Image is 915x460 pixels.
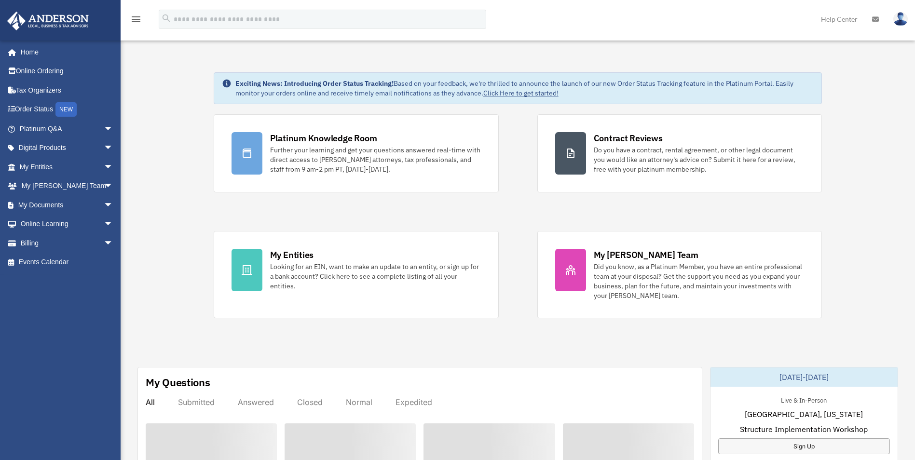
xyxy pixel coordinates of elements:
[270,262,481,291] div: Looking for an EIN, want to make an update to an entity, or sign up for a bank account? Click her...
[104,233,123,253] span: arrow_drop_down
[238,397,274,407] div: Answered
[7,62,128,81] a: Online Ordering
[594,132,663,144] div: Contract Reviews
[537,231,822,318] a: My [PERSON_NAME] Team Did you know, as a Platinum Member, you have an entire professional team at...
[483,89,559,97] a: Click Here to get started!
[7,253,128,272] a: Events Calendar
[104,119,123,139] span: arrow_drop_down
[55,102,77,117] div: NEW
[146,375,210,390] div: My Questions
[104,195,123,215] span: arrow_drop_down
[7,42,123,62] a: Home
[130,17,142,25] a: menu
[745,408,863,420] span: [GEOGRAPHIC_DATA], [US_STATE]
[7,215,128,234] a: Online Learningarrow_drop_down
[7,100,128,120] a: Order StatusNEW
[7,138,128,158] a: Digital Productsarrow_drop_down
[740,423,868,435] span: Structure Implementation Workshop
[104,215,123,234] span: arrow_drop_down
[594,145,805,174] div: Do you have a contract, rental agreement, or other legal document you would like an attorney's ad...
[161,13,172,24] i: search
[104,138,123,158] span: arrow_drop_down
[270,132,377,144] div: Platinum Knowledge Room
[104,157,123,177] span: arrow_drop_down
[7,81,128,100] a: Tax Organizers
[7,176,128,196] a: My [PERSON_NAME] Teamarrow_drop_down
[718,438,890,454] a: Sign Up
[594,262,805,300] div: Did you know, as a Platinum Member, you have an entire professional team at your disposal? Get th...
[130,14,142,25] i: menu
[214,231,499,318] a: My Entities Looking for an EIN, want to make an update to an entity, or sign up for a bank accoun...
[297,397,323,407] div: Closed
[4,12,92,30] img: Anderson Advisors Platinum Portal
[346,397,372,407] div: Normal
[214,114,499,192] a: Platinum Knowledge Room Further your learning and get your questions answered real-time with dire...
[104,176,123,196] span: arrow_drop_down
[537,114,822,192] a: Contract Reviews Do you have a contract, rental agreement, or other legal document you would like...
[773,394,834,405] div: Live & In-Person
[235,79,394,88] strong: Exciting News: Introducing Order Status Tracking!
[893,12,908,26] img: User Pic
[396,397,432,407] div: Expedited
[270,145,481,174] div: Further your learning and get your questions answered real-time with direct access to [PERSON_NAM...
[7,157,128,176] a: My Entitiesarrow_drop_down
[710,367,898,387] div: [DATE]-[DATE]
[146,397,155,407] div: All
[178,397,215,407] div: Submitted
[270,249,314,261] div: My Entities
[235,79,814,98] div: Based on your feedback, we're thrilled to announce the launch of our new Order Status Tracking fe...
[7,233,128,253] a: Billingarrow_drop_down
[7,195,128,215] a: My Documentsarrow_drop_down
[7,119,128,138] a: Platinum Q&Aarrow_drop_down
[594,249,698,261] div: My [PERSON_NAME] Team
